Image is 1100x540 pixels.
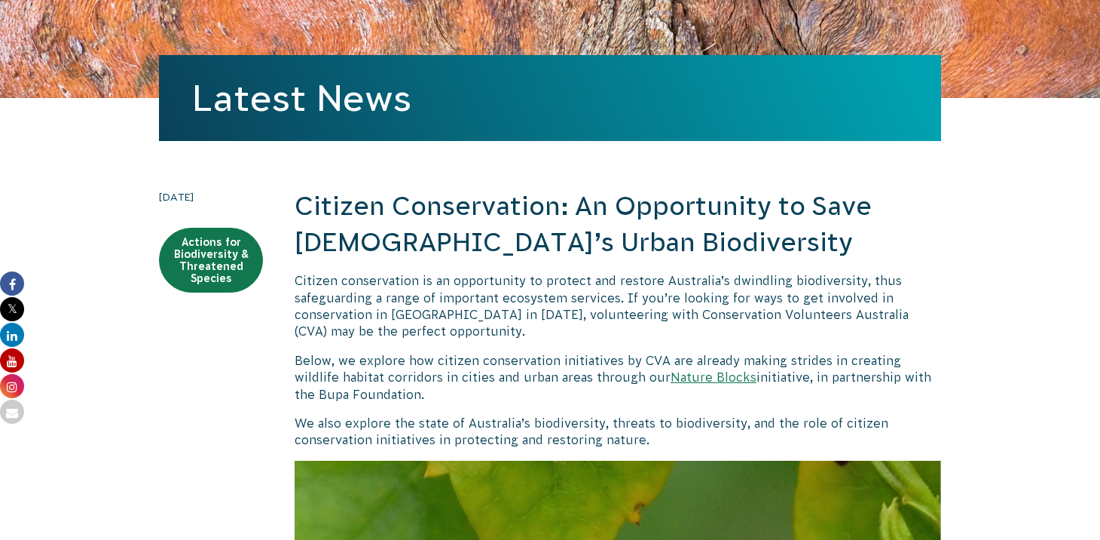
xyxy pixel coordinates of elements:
[159,228,263,293] a: Actions for Biodiversity & Threatened Species
[159,189,263,205] time: [DATE]
[192,78,411,118] a: Latest News
[295,352,941,403] p: Below, we explore how citizen conservation initiatives by CVA are already making strides in creat...
[295,415,941,449] p: We also explore the state of Australia’s biodiversity, threats to biodiversity, and the role of c...
[295,272,941,340] p: Citizen conservation is an opportunity to protect and restore Australia’s dwindling biodiversity,...
[295,189,941,260] h2: Citizen Conservation: An Opportunity to Save [DEMOGRAPHIC_DATA]’s Urban Biodiversity
[671,370,756,384] a: Nature Blocks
